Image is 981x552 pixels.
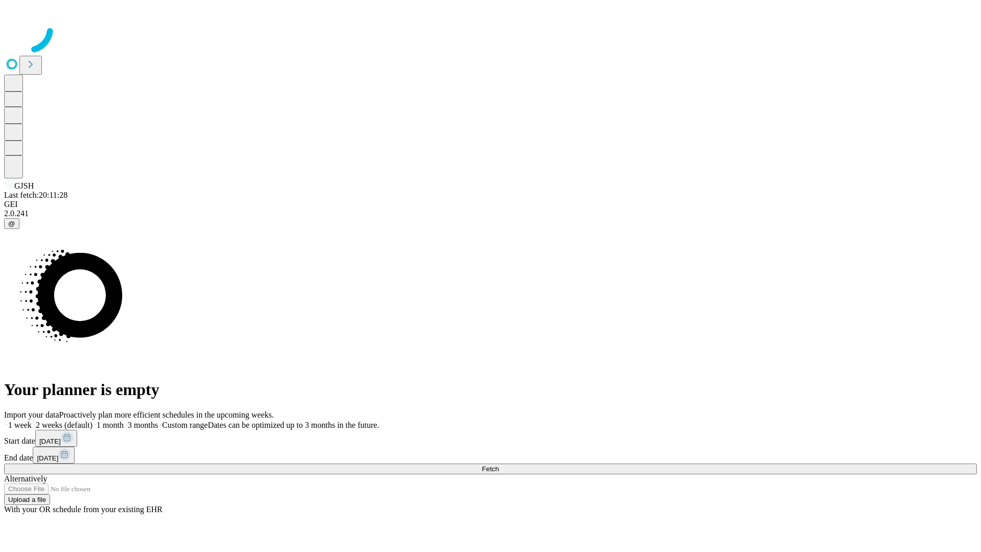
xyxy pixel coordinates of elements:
[4,464,977,474] button: Fetch
[35,430,77,447] button: [DATE]
[128,421,158,429] span: 3 months
[39,438,61,445] span: [DATE]
[8,421,32,429] span: 1 week
[4,191,67,199] span: Last fetch: 20:11:28
[4,447,977,464] div: End date
[4,218,19,229] button: @
[4,505,162,514] span: With your OR schedule from your existing EHR
[14,181,34,190] span: GJSH
[37,454,58,462] span: [DATE]
[482,465,499,473] span: Fetch
[4,380,977,399] h1: Your planner is empty
[33,447,75,464] button: [DATE]
[36,421,92,429] span: 2 weeks (default)
[4,474,47,483] span: Alternatively
[8,220,15,227] span: @
[162,421,207,429] span: Custom range
[4,410,59,419] span: Import your data
[4,209,977,218] div: 2.0.241
[4,494,50,505] button: Upload a file
[208,421,379,429] span: Dates can be optimized up to 3 months in the future.
[59,410,274,419] span: Proactively plan more efficient schedules in the upcoming weeks.
[4,430,977,447] div: Start date
[4,200,977,209] div: GEI
[97,421,124,429] span: 1 month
